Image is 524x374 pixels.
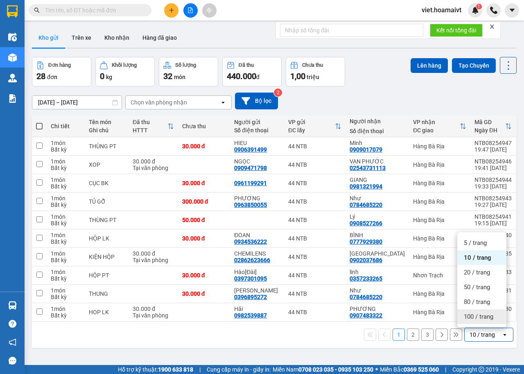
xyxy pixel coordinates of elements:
button: file-add [183,3,198,18]
div: Ghi chú [89,127,124,134]
div: 44 NTB [288,217,341,223]
div: 1 món [51,287,81,294]
div: NTB08254946 [474,158,512,165]
button: Kho nhận [98,28,136,48]
div: THÙNG PT [89,217,124,223]
button: Kho gửi [32,28,65,48]
div: Hàng Bà Rịa [413,235,466,242]
img: warehouse-icon [8,301,17,310]
span: 0 [100,71,104,81]
div: linh [350,269,405,275]
button: Kết nối tổng đài [430,24,483,37]
button: 2 [407,329,419,341]
div: Như [350,287,405,294]
div: 44 NTB [288,161,341,168]
div: 30.000 đ [133,306,174,312]
div: Bất kỳ [51,220,81,227]
span: Kết nối tổng đài [436,26,476,35]
div: HIEU [234,140,280,146]
div: Bất kỳ [51,183,81,190]
div: 19:33 [DATE] [474,183,512,190]
div: 1 món [51,306,81,312]
div: NTB08254943 [474,195,512,202]
img: solution-icon [8,94,17,103]
div: Chưa thu [182,123,226,129]
div: Hào[Đài] [234,269,280,275]
div: HOP LK [89,309,124,315]
div: Chọn văn phòng nhận [131,98,187,107]
span: close [489,24,495,29]
button: aim [202,3,217,18]
div: 30.000 đ [182,235,226,242]
span: Hỗ trợ kỹ thuật: [118,365,193,374]
button: Số lượng32món [159,57,218,86]
button: plus [164,3,178,18]
span: 1,00 [290,71,305,81]
strong: 1900 633 818 [158,366,193,373]
div: Quang Triệu [234,287,280,294]
button: Bộ lọc [235,93,278,109]
span: 100 / trang [464,313,493,321]
div: Người gửi [234,119,280,125]
div: 0357233265 [350,275,382,282]
span: notification [9,338,16,346]
button: Hàng đã giao [136,28,183,48]
div: 0934536222 [234,238,267,245]
div: 0397301095 [234,275,267,282]
div: 30.000 đ [133,250,174,257]
span: search [34,7,40,13]
span: đ [256,74,260,80]
div: Bất kỳ [51,238,81,245]
div: HTTT [133,127,167,134]
div: Chi tiết [51,123,81,129]
div: 30.000 đ [182,272,226,279]
svg: open [220,99,226,106]
div: Nhơn Trạch [413,272,466,279]
img: icon-new-feature [472,7,479,14]
th: Toggle SortBy [409,116,470,137]
div: ĐC lấy [288,127,335,134]
img: logo-vxr [7,5,18,18]
div: Hàng Bà Rịa [413,143,466,150]
div: Hàng Bà Rịa [413,309,466,315]
span: 5 / trang [464,239,487,247]
img: phone-icon [490,7,497,14]
th: Toggle SortBy [129,116,178,137]
div: 0902037686 [350,257,382,263]
span: món [174,74,185,80]
div: 19:27 [DATE] [474,202,512,208]
div: 30.000 đ [182,143,226,150]
div: Chưa thu [302,62,323,68]
div: 19:47 [DATE] [474,146,512,153]
img: warehouse-icon [8,53,17,62]
div: 1 món [51,177,81,183]
div: Đã thu [133,119,167,125]
img: warehouse-icon [8,74,17,82]
div: Khối lượng [112,62,137,68]
div: 30.000 đ [133,158,174,165]
div: Hàng Bà Rịa [413,198,466,205]
div: 0982539887 [234,312,267,319]
div: CHEMILENS [234,250,280,257]
span: 28 [36,71,45,81]
div: THUNG [89,290,124,297]
div: 44 NTB [288,180,341,186]
div: italy [350,250,405,257]
div: NTB08254944 [474,177,512,183]
div: Hàng Bà Rịa [413,161,466,168]
div: 02862623666 [234,257,270,263]
div: 44 NTB [288,309,341,315]
div: Bất kỳ [51,257,81,263]
div: Minh [350,140,405,146]
div: PHƯƠNG [350,306,405,312]
input: Select a date range. [32,96,122,109]
div: 19:15 [DATE] [474,220,512,227]
button: Chưa thu1,00 triệu [286,57,345,86]
div: Hải [234,306,280,312]
div: 0396895272 [234,294,267,300]
div: Bất kỳ [51,165,81,171]
div: 44 NTB [288,198,341,205]
div: Hàng Bà Rịa [413,290,466,297]
span: aim [206,7,212,13]
div: Hàng Bà Rịa [413,180,466,186]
